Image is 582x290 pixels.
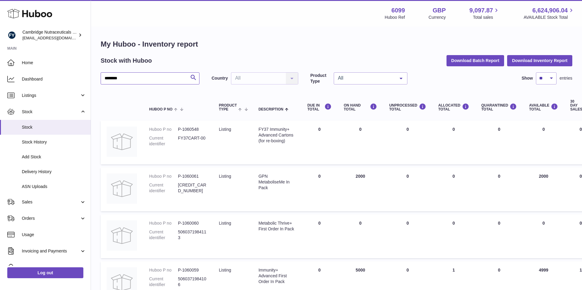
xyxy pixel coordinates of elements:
button: Download Batch Report [447,55,504,66]
div: Metabolic Thrive+ First Order In Pack [259,220,295,232]
dd: 5060371984113 [178,229,207,241]
span: Description [259,107,283,111]
span: Dashboard [22,76,86,82]
img: product image [107,220,137,251]
dd: 5060371984106 [178,276,207,288]
dt: Current identifier [149,229,178,241]
td: 0 [432,214,475,258]
span: 0 [498,174,500,179]
div: ALLOCATED Total [438,103,469,111]
span: Stock [22,124,86,130]
span: Total sales [473,15,500,20]
td: 0 [301,120,338,164]
span: listing [219,127,231,132]
strong: 6099 [391,6,405,15]
dd: P-1060060 [178,220,207,226]
label: Product Type [310,73,331,84]
button: Download Inventory Report [507,55,572,66]
dd: [CREDIT_CARD_NUMBER] [178,182,207,194]
span: Listings [22,93,80,98]
span: Sales [22,199,80,205]
span: listing [219,174,231,179]
td: 0 [338,214,383,258]
dt: Current identifier [149,182,178,194]
td: 0 [523,120,564,164]
span: All [336,75,395,81]
div: AVAILABLE Total [529,103,558,111]
span: Usage [22,232,86,238]
span: listing [219,268,231,272]
div: QUARANTINED Total [481,103,517,111]
span: Home [22,60,86,66]
td: 2000 [523,167,564,211]
div: FY37 Immunity+ Advanced Cartons (for re-boxing) [259,127,295,144]
td: 0 [383,214,432,258]
dd: P-1060061 [178,173,207,179]
label: Show [522,75,533,81]
span: 0 [498,127,500,132]
dd: P-1060548 [178,127,207,132]
span: [EMAIL_ADDRESS][DOMAIN_NAME] [22,35,89,40]
td: 2000 [338,167,383,211]
span: Add Stock [22,154,86,160]
a: Log out [7,267,83,278]
div: Cambridge Nutraceuticals Ltd [22,29,77,41]
span: ASN Uploads [22,184,86,189]
td: 0 [432,167,475,211]
td: 0 [338,120,383,164]
span: 0 [498,221,500,226]
span: 0 [498,268,500,272]
div: GPN MetaboliseMe In Pack [259,173,295,191]
td: 0 [523,214,564,258]
a: 9,097.87 Total sales [470,6,500,20]
div: Immunity+ Advanced First Order In Pack [259,267,295,285]
dt: Huboo P no [149,127,178,132]
h1: My Huboo - Inventory report [101,39,572,49]
span: Stock [22,109,80,115]
dd: P-1060059 [178,267,207,273]
dt: Huboo P no [149,220,178,226]
div: UNPROCESSED Total [389,103,426,111]
div: Huboo Ref [385,15,405,20]
a: 6,624,906.04 AVAILABLE Stock Total [523,6,575,20]
div: Currency [429,15,446,20]
div: DUE IN TOTAL [307,103,332,111]
td: 0 [432,120,475,164]
span: AVAILABLE Stock Total [523,15,575,20]
div: ON HAND Total [344,103,377,111]
td: 0 [301,214,338,258]
span: Product Type [219,104,237,111]
h2: Stock with Huboo [101,57,152,65]
td: 0 [383,167,432,211]
dt: Current identifier [149,276,178,288]
span: Cases [22,265,86,270]
span: Huboo P no [149,107,172,111]
img: product image [107,173,137,204]
span: 6,624,906.04 [532,6,568,15]
span: listing [219,221,231,226]
span: Invoicing and Payments [22,248,80,254]
span: Stock History [22,139,86,145]
dt: Current identifier [149,135,178,147]
img: huboo@camnutra.com [7,31,16,40]
span: entries [560,75,572,81]
label: Country [212,75,228,81]
td: 0 [301,167,338,211]
img: product image [107,127,137,157]
dt: Huboo P no [149,173,178,179]
span: 9,097.87 [470,6,493,15]
dd: FY37CART-00 [178,135,207,147]
span: Delivery History [22,169,86,175]
dt: Huboo P no [149,267,178,273]
strong: GBP [433,6,446,15]
span: Orders [22,216,80,221]
td: 0 [383,120,432,164]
